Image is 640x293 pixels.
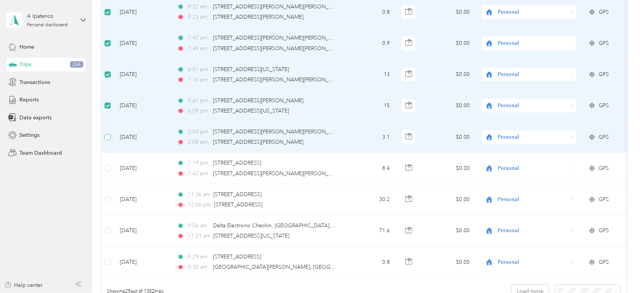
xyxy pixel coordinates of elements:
[346,28,396,59] td: 0.9
[498,39,567,48] span: Personal
[188,190,210,199] span: 11:36 am
[213,191,262,198] span: [STREET_ADDRESS]
[213,222,627,229] span: Delta Electronic Checkin, [GEOGRAPHIC_DATA], [GEOGRAPHIC_DATA][PERSON_NAME] Unorganized Territory...
[346,215,396,247] td: 71.6
[114,247,171,278] td: [DATE]
[599,164,609,173] span: GPS
[346,247,396,278] td: 0.8
[599,101,609,110] span: GPS
[213,128,346,135] span: [STREET_ADDRESS][PERSON_NAME][PERSON_NAME]
[422,247,476,278] td: $0.00
[498,8,567,16] span: Personal
[188,34,210,42] span: 7:47 am
[599,8,609,16] span: GPS
[188,107,210,115] span: 6:09 pm
[213,139,303,145] span: [STREET_ADDRESS][PERSON_NAME]
[19,43,34,51] span: Home
[188,44,210,53] span: 7:49 am
[19,96,39,104] span: Reports
[599,70,609,79] span: GPS
[498,133,567,141] span: Personal
[599,226,609,235] span: GPS
[4,281,43,289] button: Help center
[599,195,609,204] span: GPS
[346,184,396,215] td: 30.2
[213,97,303,104] span: [STREET_ADDRESS][PERSON_NAME]
[188,159,210,167] span: 1:19 pm
[213,264,368,270] span: [GEOGRAPHIC_DATA][PERSON_NAME], [GEOGRAPHIC_DATA]
[346,59,396,90] td: 13
[188,65,210,74] span: 6:51 pm
[214,201,262,208] span: [STREET_ADDRESS]
[498,164,567,173] span: Personal
[213,108,289,114] span: [STREET_ADDRESS][US_STATE]
[213,14,303,20] span: [STREET_ADDRESS][PERSON_NAME]
[346,90,396,122] td: 15
[213,35,346,41] span: [STREET_ADDRESS][PERSON_NAME][PERSON_NAME]
[498,101,567,110] span: Personal
[188,201,211,209] span: 12:06 pm
[114,28,171,59] td: [DATE]
[213,66,289,73] span: [STREET_ADDRESS][US_STATE]
[114,59,171,90] td: [DATE]
[19,60,31,68] span: Trips
[70,61,83,68] span: 264
[188,222,210,230] span: 9:56 am
[188,263,210,271] span: 9:35 am
[188,3,210,11] span: 9:22 am
[599,39,609,48] span: GPS
[422,122,476,153] td: $0.00
[213,160,261,166] span: [STREET_ADDRESS]
[422,28,476,59] td: $0.00
[188,253,210,261] span: 9:29 am
[498,195,567,204] span: Personal
[114,153,171,184] td: [DATE]
[188,169,210,178] span: 1:42 pm
[422,153,476,184] td: $0.00
[422,90,476,122] td: $0.00
[213,3,346,10] span: [STREET_ADDRESS][PERSON_NAME][PERSON_NAME]
[114,90,171,122] td: [DATE]
[346,122,396,153] td: 3.1
[188,97,210,105] span: 5:41 pm
[19,114,52,122] span: Data exports
[422,59,476,90] td: $0.00
[114,215,171,247] td: [DATE]
[213,45,346,52] span: [STREET_ADDRESS][PERSON_NAME][PERSON_NAME]
[498,226,567,235] span: Personal
[498,70,567,79] span: Personal
[188,128,210,136] span: 2:03 pm
[599,133,609,141] span: GPS
[19,78,50,86] span: Transactions
[213,76,373,83] span: [STREET_ADDRESS][PERSON_NAME][PERSON_NAME][US_STATE]
[498,258,567,266] span: Personal
[188,13,210,21] span: 9:23 am
[213,170,346,177] span: [STREET_ADDRESS][PERSON_NAME][PERSON_NAME]
[213,233,289,239] span: [STREET_ADDRESS][US_STATE]
[188,76,210,84] span: 7:15 pm
[19,149,62,157] span: Team Dashboard
[422,215,476,247] td: $0.00
[346,153,396,184] td: 8.4
[597,250,640,293] iframe: Everlance-gr Chat Button Frame
[114,122,171,153] td: [DATE]
[188,138,210,146] span: 2:08 pm
[213,253,261,260] span: [STREET_ADDRESS]
[27,12,75,20] div: A Ipatenco
[188,232,210,240] span: 11:23 am
[19,131,40,139] span: Settings
[114,184,171,215] td: [DATE]
[422,184,476,215] td: $0.00
[27,23,68,27] div: Personal dashboard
